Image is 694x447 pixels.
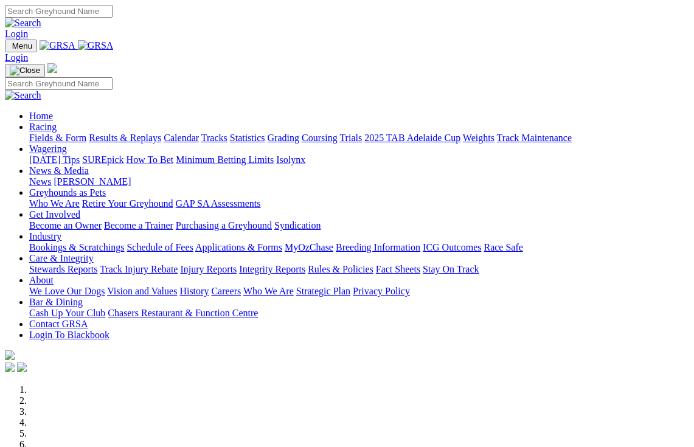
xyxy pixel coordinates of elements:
a: Login [5,52,28,63]
a: Race Safe [484,242,522,252]
div: Bar & Dining [29,308,689,319]
img: GRSA [78,40,114,51]
img: Close [10,66,40,75]
div: Racing [29,133,689,144]
button: Toggle navigation [5,64,45,77]
img: Search [5,90,41,101]
input: Search [5,5,113,18]
a: Breeding Information [336,242,420,252]
a: GAP SA Assessments [176,198,261,209]
a: Grading [268,133,299,143]
a: We Love Our Dogs [29,286,105,296]
a: Applications & Forms [195,242,282,252]
a: Who We Are [243,286,294,296]
a: Track Maintenance [497,133,572,143]
a: News & Media [29,165,89,176]
a: Schedule of Fees [127,242,193,252]
a: Care & Integrity [29,253,94,263]
div: Wagering [29,154,689,165]
a: News [29,176,51,187]
a: Greyhounds as Pets [29,187,106,198]
a: [PERSON_NAME] [54,176,131,187]
a: Weights [463,133,494,143]
div: News & Media [29,176,689,187]
a: Chasers Restaurant & Function Centre [108,308,258,318]
a: Vision and Values [107,286,177,296]
a: Stewards Reports [29,264,97,274]
a: Purchasing a Greyhound [176,220,272,230]
a: Get Involved [29,209,80,220]
a: Strategic Plan [296,286,350,296]
a: [DATE] Tips [29,154,80,165]
a: Stay On Track [423,264,479,274]
a: MyOzChase [285,242,333,252]
div: Industry [29,242,689,253]
a: Statistics [230,133,265,143]
a: About [29,275,54,285]
a: Racing [29,122,57,132]
a: Careers [211,286,241,296]
a: Injury Reports [180,264,237,274]
img: twitter.svg [17,362,27,372]
a: Bookings & Scratchings [29,242,124,252]
img: facebook.svg [5,362,15,372]
a: Coursing [302,133,338,143]
a: Become a Trainer [104,220,173,230]
a: Cash Up Your Club [29,308,105,318]
a: Bar & Dining [29,297,83,307]
a: Login [5,29,28,39]
img: GRSA [40,40,75,51]
a: Rules & Policies [308,264,373,274]
a: Privacy Policy [353,286,410,296]
a: Syndication [274,220,321,230]
button: Toggle navigation [5,40,37,52]
a: Wagering [29,144,67,154]
a: Results & Replays [89,133,161,143]
div: Care & Integrity [29,264,689,275]
a: Contact GRSA [29,319,88,329]
a: Minimum Betting Limits [176,154,274,165]
a: Industry [29,231,61,241]
a: Retire Your Greyhound [82,198,173,209]
a: How To Bet [127,154,174,165]
a: ICG Outcomes [423,242,481,252]
img: logo-grsa-white.png [5,350,15,360]
span: Menu [12,41,32,50]
div: Get Involved [29,220,689,231]
a: Calendar [164,133,199,143]
input: Search [5,77,113,90]
a: Track Injury Rebate [100,264,178,274]
a: Who We Are [29,198,80,209]
a: Fields & Form [29,133,86,143]
a: Become an Owner [29,220,102,230]
a: Tracks [201,133,227,143]
a: Login To Blackbook [29,330,109,340]
img: logo-grsa-white.png [47,63,57,73]
a: Fact Sheets [376,264,420,274]
a: SUREpick [82,154,123,165]
img: Search [5,18,41,29]
div: Greyhounds as Pets [29,198,689,209]
a: Trials [339,133,362,143]
a: Home [29,111,53,121]
a: Integrity Reports [239,264,305,274]
a: 2025 TAB Adelaide Cup [364,133,460,143]
div: About [29,286,689,297]
a: History [179,286,209,296]
a: Isolynx [276,154,305,165]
